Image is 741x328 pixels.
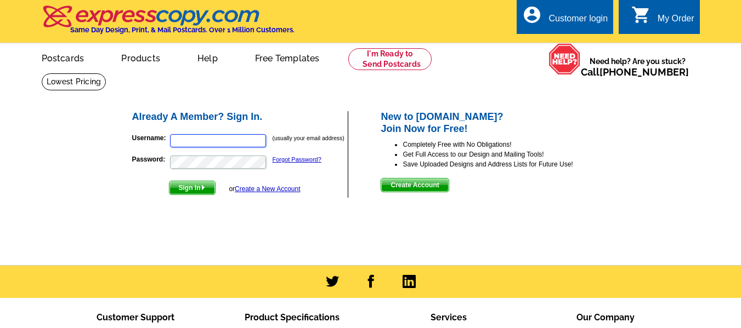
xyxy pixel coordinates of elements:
i: shopping_cart [631,5,651,25]
label: Password: [132,154,169,164]
span: Services [431,312,467,323]
a: [PHONE_NUMBER] [599,66,689,78]
a: Create a New Account [235,185,300,193]
span: Product Specifications [245,312,340,323]
a: Forgot Password? [273,156,321,163]
a: account_circle Customer login [522,12,608,26]
span: Customer Support [97,312,174,323]
li: Completely Free with No Obligations! [403,140,610,149]
span: Call [581,66,689,78]
small: (usually your email address) [273,135,344,141]
span: Create Account [381,179,448,192]
div: My Order [658,14,694,29]
h4: Same Day Design, Print, & Mail Postcards. Over 1 Million Customers. [70,26,295,34]
label: Username: [132,133,169,143]
button: Sign In [169,181,216,195]
a: Postcards [24,44,102,70]
a: shopping_cart My Order [631,12,694,26]
img: button-next-arrow-white.png [201,185,206,190]
button: Create Account [381,178,449,192]
h2: New to [DOMAIN_NAME]? Join Now for Free! [381,111,610,135]
img: help [548,43,581,75]
div: Customer login [548,14,608,29]
div: or [229,184,300,194]
a: Products [104,44,178,70]
li: Save Uploaded Designs and Address Lists for Future Use! [403,159,610,169]
i: account_circle [522,5,542,25]
span: Need help? Are you stuck? [581,56,694,78]
h2: Already A Member? Sign In. [132,111,348,123]
span: Our Company [576,312,635,323]
a: Same Day Design, Print, & Mail Postcards. Over 1 Million Customers. [42,13,295,34]
a: Help [180,44,235,70]
li: Get Full Access to our Design and Mailing Tools! [403,149,610,159]
a: Free Templates [237,44,337,70]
